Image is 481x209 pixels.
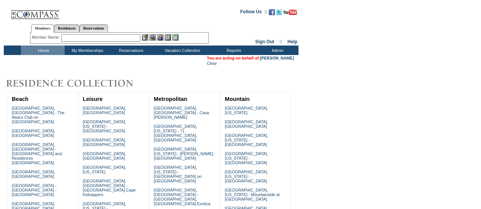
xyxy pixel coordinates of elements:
[65,46,108,55] td: My Memberships
[157,34,164,41] img: Impersonate
[79,24,108,32] a: Reservations
[83,119,126,133] a: [GEOGRAPHIC_DATA], [US_STATE] - [GEOGRAPHIC_DATA]
[83,151,126,160] a: [GEOGRAPHIC_DATA], [GEOGRAPHIC_DATA]
[154,124,197,142] a: [GEOGRAPHIC_DATA], [US_STATE] - 71 [GEOGRAPHIC_DATA], [GEOGRAPHIC_DATA]
[225,151,268,165] a: [GEOGRAPHIC_DATA], [US_STATE] - [GEOGRAPHIC_DATA]
[83,138,126,147] a: [GEOGRAPHIC_DATA], [GEOGRAPHIC_DATA]
[276,9,282,15] img: Follow us on Twitter
[154,188,210,206] a: [GEOGRAPHIC_DATA], [GEOGRAPHIC_DATA] - [GEOGRAPHIC_DATA], [GEOGRAPHIC_DATA] Exotica
[240,8,267,17] td: Follow Us ::
[12,96,29,102] a: Beach
[12,129,55,138] a: [GEOGRAPHIC_DATA], [GEOGRAPHIC_DATA]
[83,96,103,102] a: Leisure
[225,133,268,147] a: [GEOGRAPHIC_DATA], [US_STATE] - [GEOGRAPHIC_DATA]
[154,96,187,102] a: Metropolitan
[4,11,10,12] img: i.gif
[287,39,297,44] a: Help
[108,46,152,55] td: Reservations
[4,76,152,91] img: Destinations by Exclusive Resorts
[31,24,54,33] a: Members
[21,46,65,55] td: Home
[12,183,56,197] a: [GEOGRAPHIC_DATA] - [GEOGRAPHIC_DATA] - [GEOGRAPHIC_DATA]
[83,179,136,197] a: [GEOGRAPHIC_DATA], [GEOGRAPHIC_DATA] - [GEOGRAPHIC_DATA] Cape Kidnappers
[12,170,55,179] a: [GEOGRAPHIC_DATA], [GEOGRAPHIC_DATA]
[142,34,148,41] img: b_edit.gif
[154,165,202,183] a: [GEOGRAPHIC_DATA], [US_STATE] - [GEOGRAPHIC_DATA] on [GEOGRAPHIC_DATA]
[279,39,283,44] span: ::
[260,56,294,60] a: [PERSON_NAME]
[10,4,60,19] img: Compass Home
[276,11,282,16] a: Follow us on Twitter
[211,46,255,55] td: Reports
[54,24,79,32] a: Residences
[225,170,268,183] a: [GEOGRAPHIC_DATA], [US_STATE] - [GEOGRAPHIC_DATA]
[283,11,297,16] a: Subscribe to our YouTube Channel
[255,46,298,55] td: Admin
[149,34,156,41] img: View
[12,142,62,165] a: [GEOGRAPHIC_DATA], [GEOGRAPHIC_DATA] - [GEOGRAPHIC_DATA] and Residences [GEOGRAPHIC_DATA]
[225,96,249,102] a: Mountain
[154,147,213,160] a: [GEOGRAPHIC_DATA], [US_STATE] - [PERSON_NAME][GEOGRAPHIC_DATA]
[269,9,275,15] img: Become our fan on Facebook
[83,165,126,174] a: [GEOGRAPHIC_DATA], [US_STATE]
[269,11,275,16] a: Become our fan on Facebook
[225,119,268,129] a: [GEOGRAPHIC_DATA], [GEOGRAPHIC_DATA]
[12,106,65,124] a: [GEOGRAPHIC_DATA], [GEOGRAPHIC_DATA] - The Abaco Club on [GEOGRAPHIC_DATA]
[165,34,171,41] img: Reservations
[207,61,217,66] a: Clear
[255,39,274,44] a: Sign Out
[283,9,297,15] img: Subscribe to our YouTube Channel
[154,106,209,119] a: [GEOGRAPHIC_DATA], [GEOGRAPHIC_DATA] - Casa [PERSON_NAME]
[152,46,211,55] td: Vacation Collection
[83,106,126,115] a: [GEOGRAPHIC_DATA], [GEOGRAPHIC_DATA]
[225,188,279,201] a: [GEOGRAPHIC_DATA], [US_STATE] - Mountainside at [GEOGRAPHIC_DATA]
[225,106,268,115] a: [GEOGRAPHIC_DATA], [US_STATE]
[172,34,179,41] img: b_calculator.gif
[32,34,61,41] div: Member Name:
[207,56,294,60] span: You are acting on behalf of:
